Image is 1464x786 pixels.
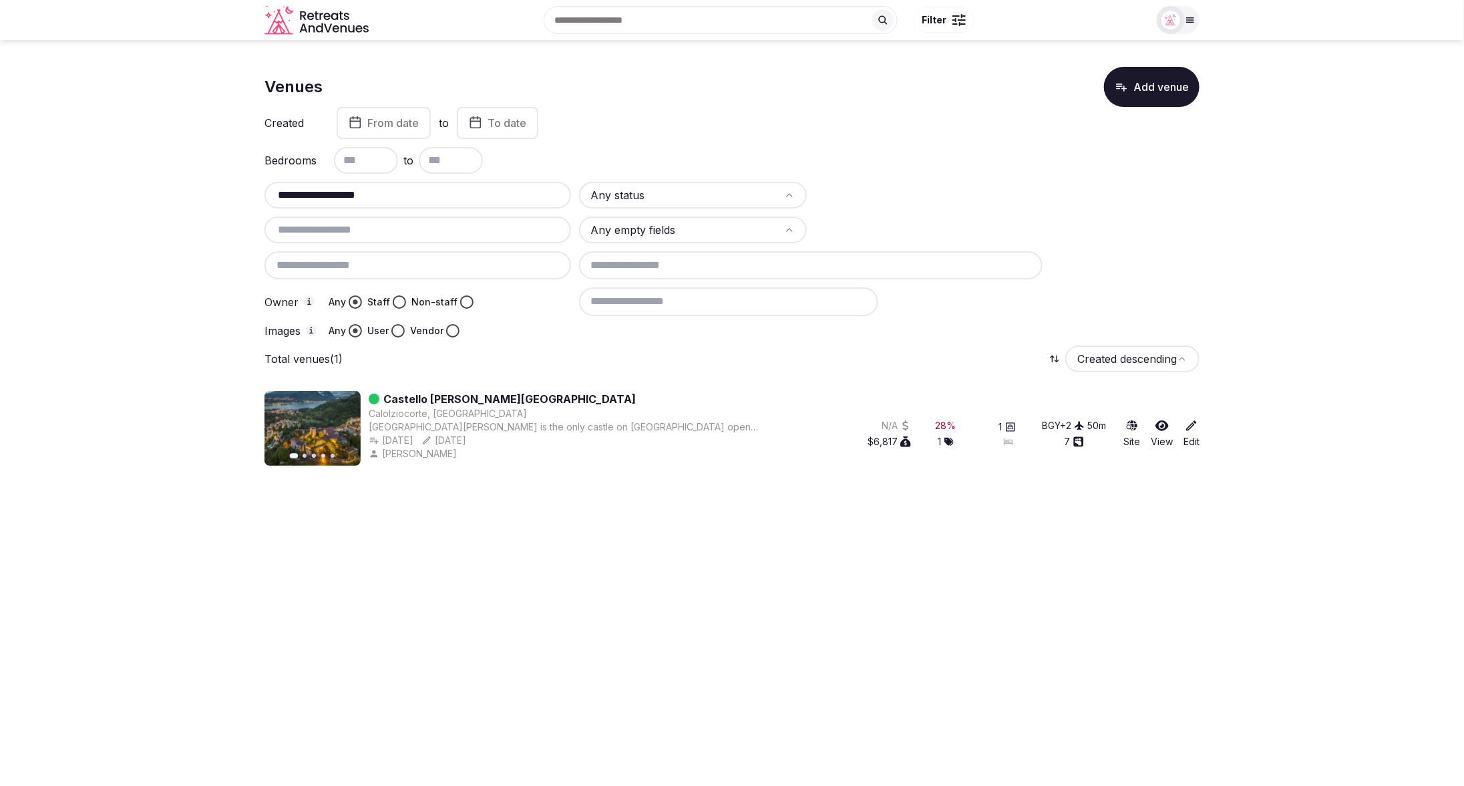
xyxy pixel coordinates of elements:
label: to [439,116,449,130]
label: Vendor [410,324,443,338]
button: [PERSON_NAME] [369,447,460,461]
label: Owner [264,296,318,308]
a: Site [1123,419,1140,448]
h1: Venues [264,76,323,98]
button: Images [306,325,317,336]
a: Castello [PERSON_NAME][GEOGRAPHIC_DATA] [383,391,636,407]
button: BGY+2 [1042,419,1085,432]
label: Bedrooms [264,155,318,166]
p: Total venues (1) [264,352,343,366]
button: From date [337,107,431,139]
button: 1 [938,435,954,448]
div: BGY +2 [1042,419,1085,432]
button: Go to slide 4 [321,454,325,458]
button: N/A [882,419,911,432]
label: Staff [367,295,390,309]
div: 28 % [936,419,956,432]
div: [GEOGRAPHIC_DATA][PERSON_NAME] is the only castle on [GEOGRAPHIC_DATA] open to private events, ho... [369,420,759,434]
button: Add venue [1104,67,1200,107]
div: 50 m [1087,419,1106,432]
img: miaceralde [1161,11,1180,29]
span: From date [367,116,419,130]
img: Featured image for Castello di Rossino [264,391,361,466]
a: View [1151,419,1173,448]
span: 1 [999,420,1002,434]
label: User [367,324,389,338]
button: Go to slide 2 [303,454,307,458]
button: [DATE] [369,434,413,447]
button: Calolziocorte, [GEOGRAPHIC_DATA] [369,407,527,420]
a: Visit the homepage [264,5,371,35]
button: Owner [304,296,315,307]
button: Go to slide 1 [290,453,299,458]
a: Edit [1183,419,1200,448]
button: 1 [999,420,1016,434]
label: Non-staff [411,295,457,309]
label: Created [264,118,318,128]
button: 28% [936,419,956,432]
label: Images [264,325,318,337]
button: 50m [1087,419,1106,432]
span: Filter [922,13,947,27]
button: Go to slide 3 [312,454,316,458]
span: To date [488,116,526,130]
label: Any [329,324,346,338]
button: 7 [1065,435,1084,448]
button: To date [457,107,538,139]
label: Any [329,295,346,309]
button: Go to slide 5 [331,454,335,458]
button: [DATE] [421,434,466,447]
button: Filter [914,7,974,33]
span: to [403,152,413,168]
svg: Retreats and Venues company logo [264,5,371,35]
button: $6,817 [868,435,911,448]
